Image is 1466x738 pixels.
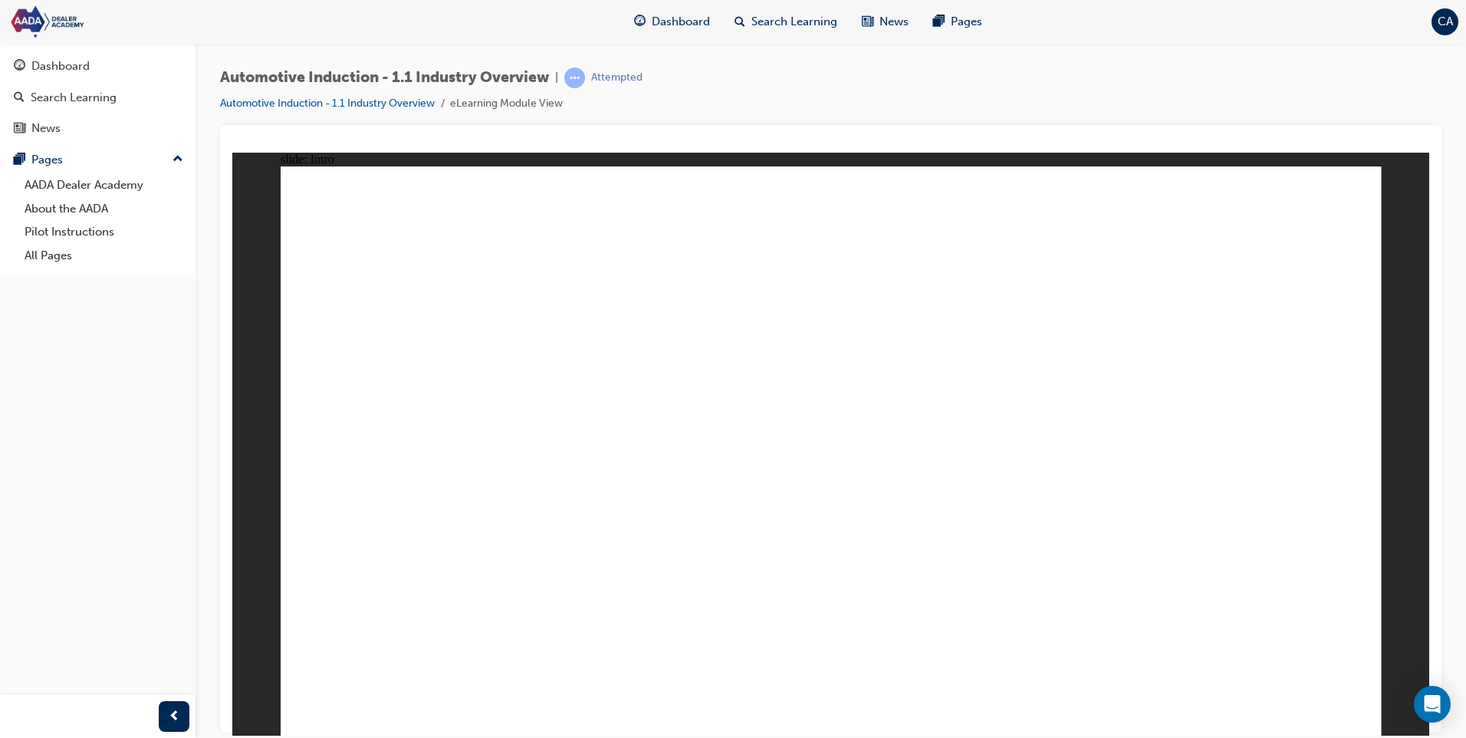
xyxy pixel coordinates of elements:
[18,173,189,197] a: AADA Dealer Academy
[14,91,25,105] span: search-icon
[14,153,25,167] span: pages-icon
[921,6,994,38] a: pages-iconPages
[169,707,180,726] span: prev-icon
[555,69,558,87] span: |
[751,13,837,31] span: Search Learning
[735,12,745,31] span: search-icon
[6,146,189,174] button: Pages
[1438,13,1453,31] span: CA
[591,71,643,85] div: Attempted
[450,95,563,113] li: eLearning Module View
[14,60,25,74] span: guage-icon
[14,122,25,136] span: news-icon
[1414,686,1451,723] div: Open Intercom Messenger
[933,12,945,31] span: pages-icon
[1431,8,1458,35] button: CA
[31,120,61,137] div: News
[6,84,189,112] a: Search Learning
[220,97,435,110] a: Automotive Induction - 1.1 Industry Overview
[564,68,585,88] span: learningRecordVerb_ATTEMPT-icon
[31,58,90,75] div: Dashboard
[862,12,873,31] span: news-icon
[622,6,722,38] a: guage-iconDashboard
[6,52,189,81] a: Dashboard
[634,12,646,31] span: guage-icon
[8,5,184,39] img: Trak
[18,244,189,268] a: All Pages
[18,197,189,221] a: About the AADA
[31,151,63,169] div: Pages
[652,13,710,31] span: Dashboard
[31,89,117,107] div: Search Learning
[220,69,549,87] span: Automotive Induction - 1.1 Industry Overview
[879,13,909,31] span: News
[951,13,982,31] span: Pages
[850,6,921,38] a: news-iconNews
[6,49,189,146] button: DashboardSearch LearningNews
[6,114,189,143] a: News
[722,6,850,38] a: search-iconSearch Learning
[173,150,183,170] span: up-icon
[18,220,189,244] a: Pilot Instructions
